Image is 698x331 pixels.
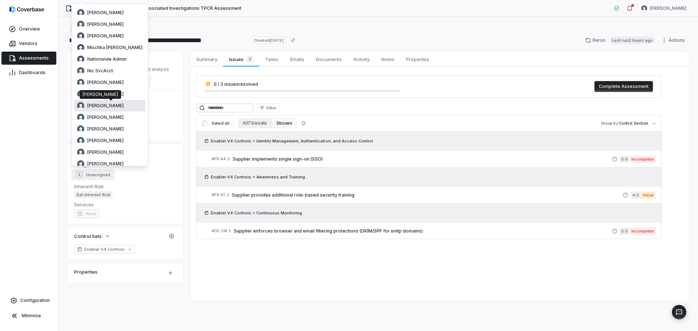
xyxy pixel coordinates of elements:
[641,5,647,11] img: Melanie Lorent avatar
[211,210,302,216] span: Enabler V4 Controls > Continuous Monitoring
[610,37,655,44] span: Last run 3 hours ago
[211,138,373,144] span: Enabler V4 Controls > Identity Management, Authentication, and Access Control
[601,121,618,126] span: Group by
[77,160,84,167] img: Wendy Dickson avatar
[266,105,276,111] span: Filter
[87,45,143,51] span: Mischka [PERSON_NAME]
[87,33,124,39] span: [PERSON_NAME]
[233,156,612,162] span: Supplier implements single sign-on (SSO)
[234,228,612,234] span: Supplier enforces browser and email filtering protections (DKIM/SPF for smtp domains)
[20,298,50,303] span: Configuration
[629,156,656,163] span: Incomplete
[87,138,124,144] span: [PERSON_NAME]
[87,149,124,155] span: [PERSON_NAME]
[77,56,84,63] img: Nationwide Admin avatar
[77,90,84,98] img: Nikki Munk avatar
[272,118,296,128] button: 3 issues
[118,5,241,11] span: 2025 Delta Associated Investigations TPCR Assessment
[378,55,397,64] span: Notes
[1,66,56,79] a: Dashboards
[637,3,691,14] button: Melanie Lorent avatar[PERSON_NAME]
[211,174,305,180] span: Enabler V4 Controls > Awareness and Training
[87,161,124,167] span: [PERSON_NAME]
[74,191,113,198] span: Set Inherent Risk
[3,308,55,323] button: Minimize
[212,156,230,162] span: # PR.AA.2
[77,102,84,109] img: REKHA KOTHANDARAMAN avatar
[246,56,253,63] span: 3
[77,67,84,74] img: Nic SvcAcct avatar
[581,35,659,46] button: RerunLast run3 hours ago
[72,230,113,243] button: Control Sets
[87,21,124,27] span: [PERSON_NAME]
[19,41,37,47] span: Vendors
[252,37,286,44] span: Created [DATE]
[212,187,656,203] a: #PR.AT.2Supplier provides additional role-based security training4.0Initial
[650,5,686,11] span: [PERSON_NAME]
[212,228,231,234] span: # DE.CM.3
[202,121,207,126] input: Select all
[403,55,432,64] span: Properties
[659,35,689,46] button: Actions
[77,79,84,86] img: Nic Weilbacher avatar
[87,126,124,132] span: [PERSON_NAME]
[83,92,118,97] div: [PERSON_NAME]
[19,70,45,76] span: Dashboards
[22,313,41,319] span: Minimize
[232,192,623,198] span: Supplier provides additional role-based security training
[262,55,281,64] span: Tasks
[77,114,84,121] img: Sam Shaner avatar
[226,54,256,64] span: Issues
[77,9,84,16] img: Lisa Chapman avatar
[193,55,220,64] span: Summary
[86,172,110,178] span: Unassigned
[1,37,56,50] a: Vendors
[212,121,229,126] span: Select all
[87,114,124,120] span: [PERSON_NAME]
[19,55,49,61] span: Assessments
[77,32,84,40] img: Melvin Baez avatar
[286,34,300,47] button: Copy link
[9,6,44,13] img: logo-D7KZi-bG.svg
[87,103,124,109] span: [PERSON_NAME]
[1,52,56,65] a: Assessments
[19,26,40,32] span: Overview
[77,125,84,133] img: Sean Wozniak avatar
[629,227,656,235] span: Incomplete
[77,21,84,28] img: Melanie Lorent avatar
[256,104,280,112] button: Filter
[313,55,345,64] span: Documents
[350,55,373,64] span: Activity
[74,183,176,190] dt: Inherent Risk
[3,294,55,307] a: Configuration
[212,223,656,239] a: #DE.CM.3Supplier enforces browser and email filtering protections (DKIM/SPF for smtp domains)5.0I...
[619,227,629,235] span: 5.0
[619,156,629,163] span: 5.0
[238,118,272,128] button: All 73 results
[87,80,124,85] span: [PERSON_NAME]
[68,22,151,35] button: https://deltagroup.net/Delta Associated Investigations
[77,137,84,144] img: Shad Cummins avatar
[630,191,641,199] span: 4.0
[594,81,653,92] button: Complete Assessment
[212,192,229,198] span: # PR.AT.2
[84,246,125,252] span: Enabler V4 Controls
[77,44,84,51] img: Mischka Nusbaum avatar
[287,55,307,64] span: Emails
[1,23,56,36] a: Overview
[74,233,102,239] span: Control Sets
[87,56,127,62] span: Nationwide Admin
[212,151,656,167] a: #PR.AA.2Supplier implements single sign-on (SSO)5.0Incomplete
[214,81,258,87] span: 0 / 3 issues resolved
[87,68,113,74] span: Nic SvcAcct
[77,149,84,156] img: Vanessa Attoh avatar
[641,191,656,199] span: Initial
[74,201,176,208] dt: Services
[87,10,124,16] span: [PERSON_NAME]
[74,245,135,254] a: Enabler V4 Controls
